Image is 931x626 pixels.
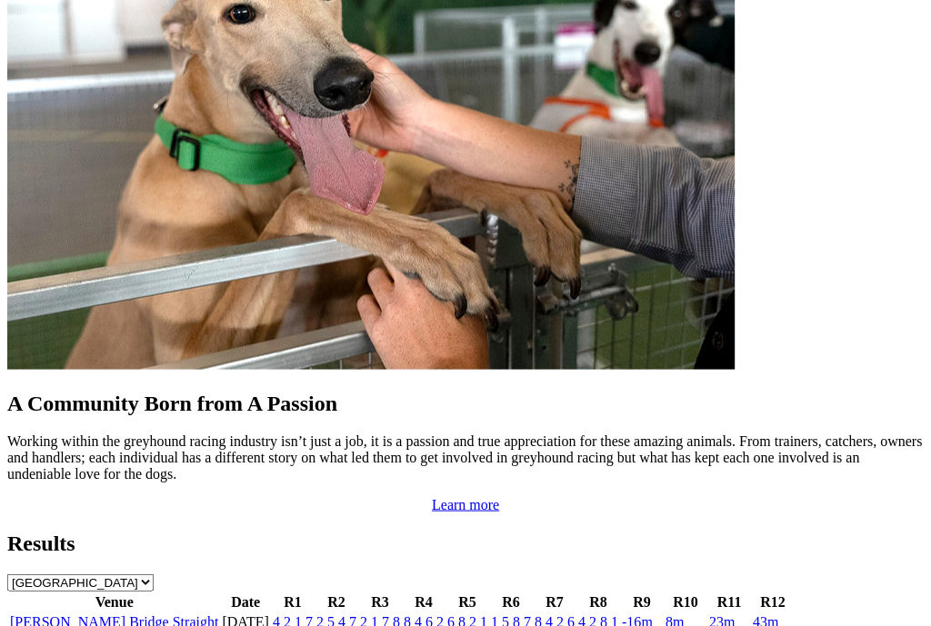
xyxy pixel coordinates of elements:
[490,592,532,611] th: R6
[534,592,576,611] th: R7
[577,592,619,611] th: R8
[621,592,663,611] th: R9
[752,592,794,611] th: R12
[7,391,924,415] h2: A Community Born from A Passion
[708,592,750,611] th: R11
[221,592,270,611] th: Date
[359,592,401,611] th: R3
[7,531,924,555] h2: Results
[315,592,357,611] th: R2
[665,592,706,611] th: R10
[272,592,314,611] th: R1
[9,592,219,611] th: Venue
[7,432,924,482] p: Working within the greyhound racing industry isn’t just a job, it is a passion and true appreciat...
[446,592,488,611] th: R5
[403,592,445,611] th: R4
[432,496,499,512] a: Learn more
